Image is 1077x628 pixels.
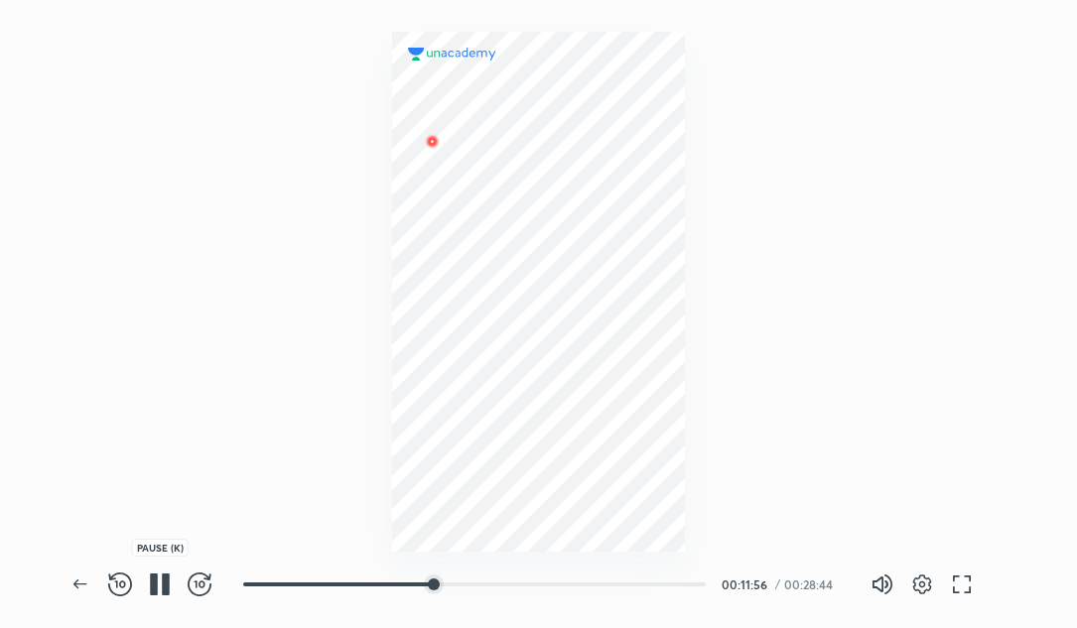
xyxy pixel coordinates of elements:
[421,130,445,154] img: wMgqJGBwKWe8AAAAABJRU5ErkJggg==
[722,578,771,590] div: 00:11:56
[132,539,189,557] div: PAUSE (K)
[775,578,780,590] div: /
[408,48,495,61] img: logo.2a7e12a2.svg
[784,578,839,590] div: 00:28:44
